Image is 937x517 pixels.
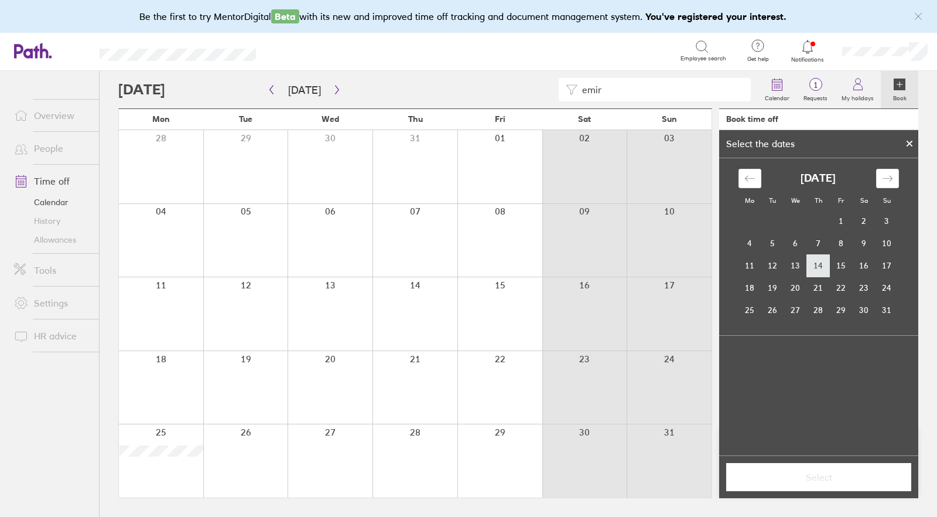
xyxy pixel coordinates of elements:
span: Sun [662,114,677,124]
td: Choose Saturday, August 23, 2025 as your check-in date. It’s available. [853,277,876,299]
div: Move backward to switch to the previous month. [738,169,761,188]
a: Tools [5,258,99,282]
a: 1Requests [796,71,835,108]
a: Overview [5,104,99,127]
td: Choose Tuesday, August 12, 2025 as your check-in date. It’s available. [761,254,784,277]
button: [DATE] [279,80,330,100]
b: You've registered your interest. [645,11,786,22]
div: Search [288,45,317,56]
td: Choose Thursday, August 28, 2025 as your check-in date. It’s available. [807,299,830,321]
td: Choose Sunday, August 10, 2025 as your check-in date. It’s available. [876,232,898,254]
a: Allowances [5,230,99,249]
td: Choose Thursday, August 21, 2025 as your check-in date. It’s available. [807,277,830,299]
td: Choose Tuesday, August 19, 2025 as your check-in date. It’s available. [761,277,784,299]
td: Choose Wednesday, August 27, 2025 as your check-in date. It’s available. [784,299,807,321]
td: Choose Monday, August 18, 2025 as your check-in date. It’s available. [738,277,761,299]
span: Tue [239,114,252,124]
small: Su [883,196,891,205]
div: Select the dates [719,138,802,149]
label: Requests [796,91,835,102]
a: Time off [5,169,99,193]
td: Choose Saturday, August 9, 2025 as your check-in date. It’s available. [853,232,876,254]
div: Move forward to switch to the next month. [876,169,899,188]
td: Choose Friday, August 1, 2025 as your check-in date. It’s available. [830,210,853,232]
label: My holidays [835,91,881,102]
span: Wed [322,114,339,124]
td: Choose Sunday, August 17, 2025 as your check-in date. It’s available. [876,254,898,277]
a: Notifications [789,39,827,63]
td: Choose Friday, August 8, 2025 as your check-in date. It’s available. [830,232,853,254]
td: Choose Thursday, August 14, 2025 as your check-in date. It’s available. [807,254,830,277]
label: Calendar [758,91,796,102]
div: Book time off [726,114,778,124]
td: Choose Sunday, August 31, 2025 as your check-in date. It’s available. [876,299,898,321]
span: Employee search [680,55,726,62]
small: Th [815,196,822,205]
strong: [DATE] [801,172,836,185]
td: Choose Thursday, August 7, 2025 as your check-in date. It’s available. [807,232,830,254]
td: Choose Sunday, August 24, 2025 as your check-in date. It’s available. [876,277,898,299]
a: Calendar [758,71,796,108]
td: Choose Monday, August 25, 2025 as your check-in date. It’s available. [738,299,761,321]
td: Choose Wednesday, August 20, 2025 as your check-in date. It’s available. [784,277,807,299]
div: Be the first to try MentorDigital with its new and improved time off tracking and document manage... [139,9,798,23]
td: Choose Friday, August 15, 2025 as your check-in date. It’s available. [830,254,853,277]
td: Choose Monday, August 11, 2025 as your check-in date. It’s available. [738,254,761,277]
td: Choose Wednesday, August 6, 2025 as your check-in date. It’s available. [784,232,807,254]
td: Choose Friday, August 29, 2025 as your check-in date. It’s available. [830,299,853,321]
small: We [791,196,800,205]
td: Choose Monday, August 4, 2025 as your check-in date. It’s available. [738,232,761,254]
small: Sa [860,196,868,205]
a: Settings [5,291,99,315]
td: Choose Saturday, August 2, 2025 as your check-in date. It’s available. [853,210,876,232]
span: Thu [408,114,423,124]
label: Book [886,91,914,102]
td: Choose Tuesday, August 5, 2025 as your check-in date. It’s available. [761,232,784,254]
span: Sat [578,114,591,124]
a: People [5,137,99,160]
a: Book [881,71,918,108]
td: Choose Friday, August 22, 2025 as your check-in date. It’s available. [830,277,853,299]
td: Choose Tuesday, August 26, 2025 as your check-in date. It’s available. [761,299,784,321]
small: Fr [838,196,844,205]
span: Beta [271,9,299,23]
td: Choose Sunday, August 3, 2025 as your check-in date. It’s available. [876,210,898,232]
span: Get help [739,56,777,63]
span: Mon [152,114,170,124]
span: Fri [495,114,505,124]
a: Calendar [5,193,99,212]
input: Filter by employee [577,79,744,101]
small: Tu [769,196,776,205]
small: Mo [745,196,754,205]
td: Choose Saturday, August 16, 2025 as your check-in date. It’s available. [853,254,876,277]
span: Notifications [789,56,827,63]
td: Choose Saturday, August 30, 2025 as your check-in date. It’s available. [853,299,876,321]
a: My holidays [835,71,881,108]
a: History [5,212,99,230]
button: Select [726,463,911,491]
td: Choose Wednesday, August 13, 2025 as your check-in date. It’s available. [784,254,807,277]
a: HR advice [5,324,99,348]
div: Calendar [726,158,912,335]
span: Select [734,472,903,482]
span: 1 [796,80,835,90]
